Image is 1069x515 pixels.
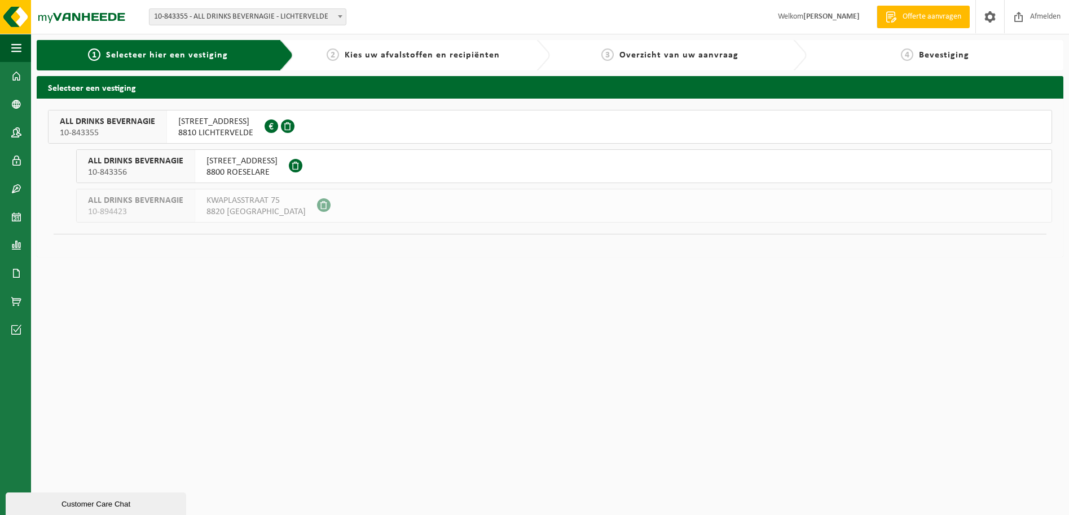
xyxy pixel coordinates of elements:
[48,110,1052,144] button: ALL DRINKS BEVERNAGIE 10-843355 [STREET_ADDRESS]8810 LICHTERVELDE
[149,9,346,25] span: 10-843355 - ALL DRINKS BEVERNAGIE - LICHTERVELDE
[601,48,614,61] span: 3
[619,51,738,60] span: Overzicht van uw aanvraag
[76,149,1052,183] button: ALL DRINKS BEVERNAGIE 10-843356 [STREET_ADDRESS]8800 ROESELARE
[88,156,183,167] span: ALL DRINKS BEVERNAGIE
[88,206,183,217] span: 10-894423
[6,490,188,515] iframe: chat widget
[88,195,183,206] span: ALL DRINKS BEVERNAGIE
[149,8,346,25] span: 10-843355 - ALL DRINKS BEVERNAGIE - LICHTERVELDE
[877,6,970,28] a: Offerte aanvragen
[106,51,228,60] span: Selecteer hier een vestiging
[178,127,253,139] span: 8810 LICHTERVELDE
[901,48,913,61] span: 4
[206,167,278,178] span: 8800 ROESELARE
[345,51,500,60] span: Kies uw afvalstoffen en recipiënten
[803,12,860,21] strong: [PERSON_NAME]
[206,206,306,217] span: 8820 [GEOGRAPHIC_DATA]
[206,156,278,167] span: [STREET_ADDRESS]
[178,116,253,127] span: [STREET_ADDRESS]
[60,116,155,127] span: ALL DRINKS BEVERNAGIE
[327,48,339,61] span: 2
[900,11,964,23] span: Offerte aanvragen
[919,51,969,60] span: Bevestiging
[37,76,1063,98] h2: Selecteer een vestiging
[60,127,155,139] span: 10-843355
[88,48,100,61] span: 1
[206,195,306,206] span: KWAPLASSTRAAT 75
[88,167,183,178] span: 10-843356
